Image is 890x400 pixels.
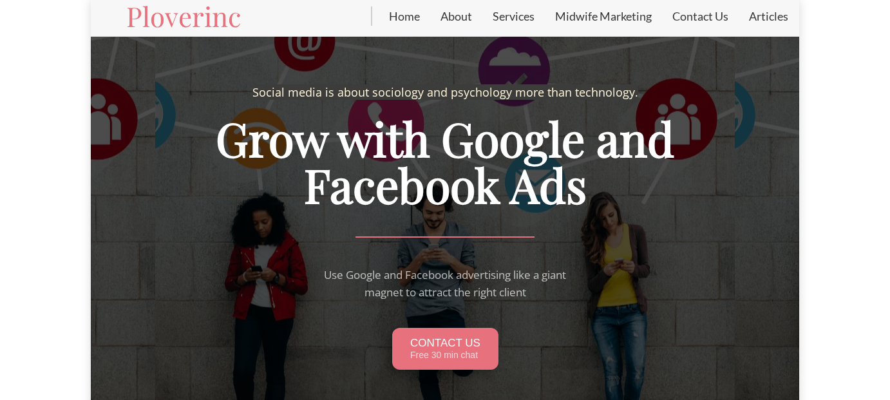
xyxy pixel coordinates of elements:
[392,328,498,370] a: CONTACT US Free 30 min chat
[324,267,566,300] span: Use Google and Facebook advertising like a giant magnet to attract the right client
[410,337,480,350] span: CONTACT US
[126,3,241,30] a: Ploverinc
[410,350,480,361] span: Free 30 min chat
[252,84,638,100] span: Social media is about sociology and psychology more than technology.
[216,107,674,215] span: Grow with Google and Facebook Ads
